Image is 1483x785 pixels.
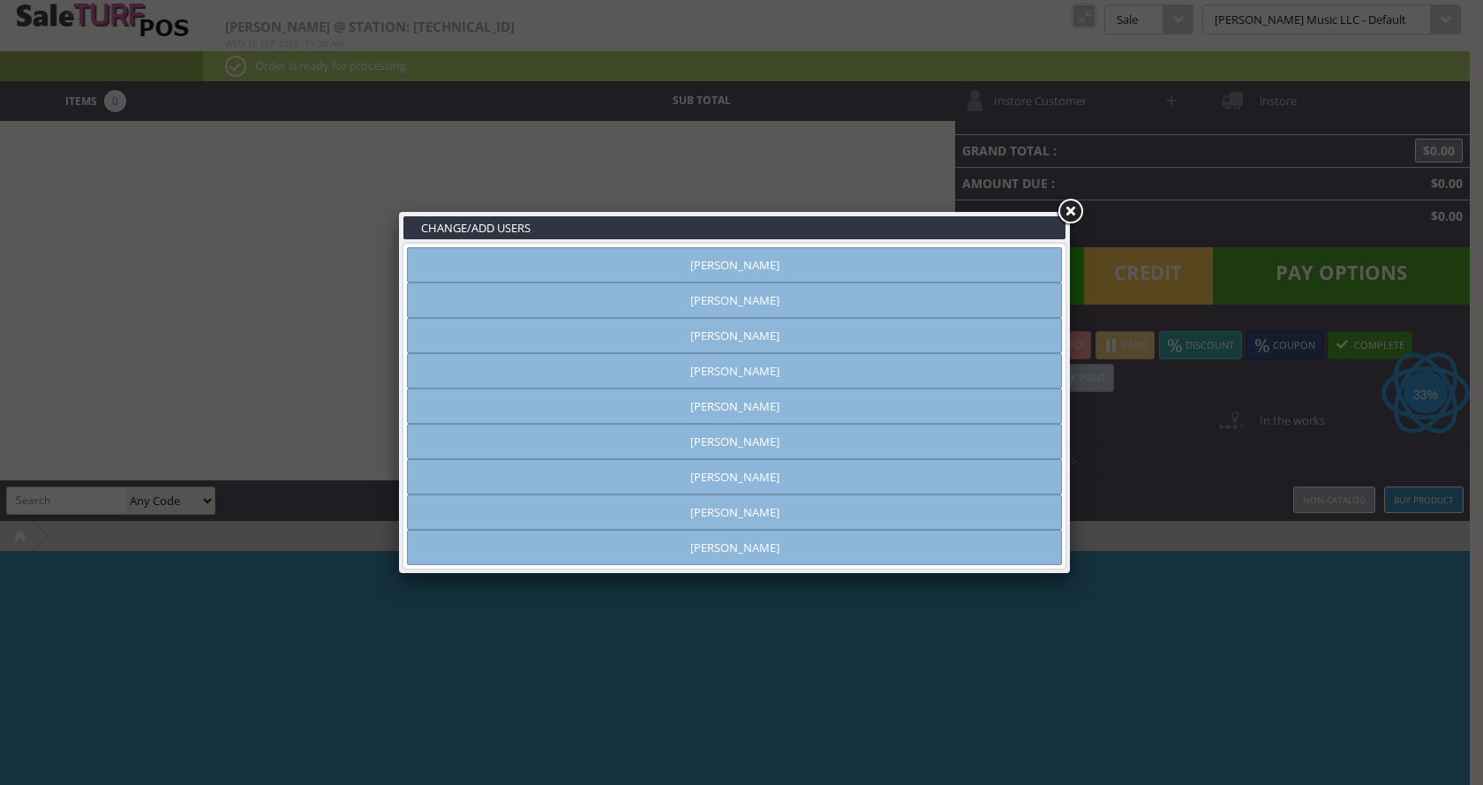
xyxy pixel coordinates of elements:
h3: CHANGE/ADD USERS [403,216,1065,239]
a: [PERSON_NAME] [407,247,1062,283]
a: [PERSON_NAME] [407,353,1062,389]
a: [PERSON_NAME] [407,530,1062,565]
a: [PERSON_NAME] [407,389,1062,424]
a: [PERSON_NAME] [407,424,1062,459]
a: Close [1054,196,1086,228]
a: [PERSON_NAME] [407,318,1062,353]
a: [PERSON_NAME] [407,494,1062,530]
a: [PERSON_NAME] [407,459,1062,494]
a: [PERSON_NAME] [407,283,1062,318]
